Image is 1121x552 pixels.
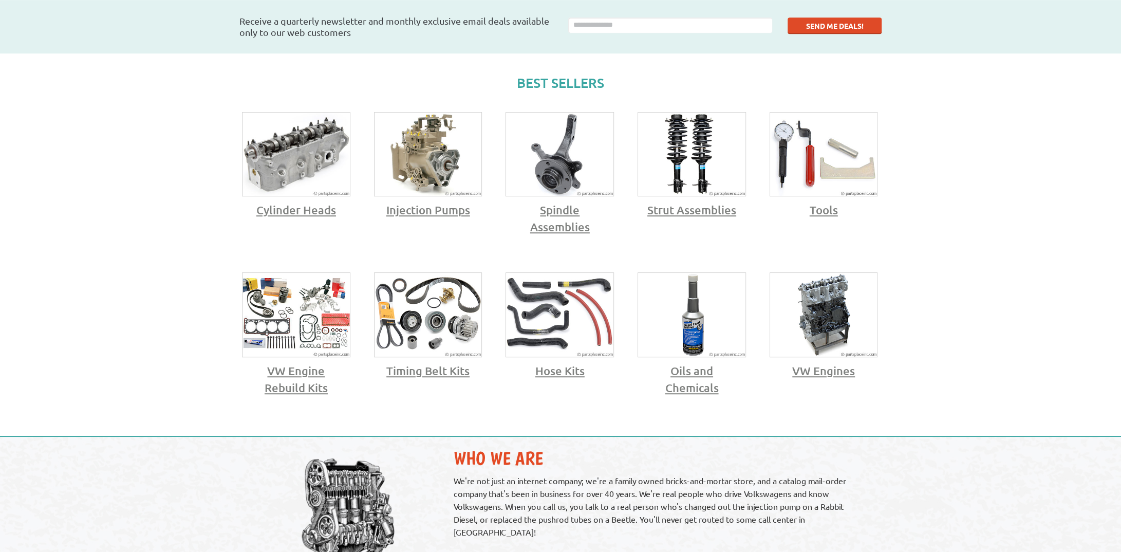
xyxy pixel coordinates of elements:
[511,362,609,379] span: Hose Kits
[506,273,613,357] img: VW Hose Kits
[775,201,873,218] span: Tools
[247,362,345,396] span: VW Engine Rebuild Kits
[379,362,477,379] span: Timing Belt Kits
[506,112,614,236] a: VW Spindle Assemblies Spindle Assemblies
[770,272,878,379] a: VW Engines VW Engines
[643,201,741,218] span: Strut Assemblies
[638,113,745,196] img: VW Strut Assemblies
[237,74,884,91] h5: Best Sellers
[770,112,878,219] a: VW Tools Tools
[454,474,851,539] p: We're not just an internet company; we're a family owned bricks-and-mortar store, and a catalog m...
[506,272,614,379] a: VW Hose Kits Hose Kits
[511,201,609,235] span: Spindle Assemblies
[643,362,741,396] span: Oils and Chemicals
[374,272,482,379] a: VW TDI Timing Belt Kits Timing Belt Kits
[770,113,877,196] img: VW Tools
[638,273,745,357] img: VW Oils and Chemicals
[242,273,350,357] img: VW Engine Rebuild Kits
[242,272,350,396] a: VW Engine Rebuild Kits VW Engine Rebuild Kits
[506,113,613,196] img: VW Spindle Assemblies
[239,15,553,38] h3: Receive a quarterly newsletter and monthly exclusive email deals available only to our web customers
[242,113,350,196] img: VW Cylinder Heads
[375,273,482,357] img: VW TDI Timing Belt Kits
[788,17,882,34] button: SEND ME DEALS!
[638,272,746,396] a: VW Oils and Chemicals Oils and Chemicals
[379,201,477,218] span: Injection Pumps
[242,112,350,219] a: VW Cylinder Heads Cylinder Heads
[375,113,482,196] img: VW Diesel Injection Pump
[770,273,877,357] img: VW Engines
[775,362,873,379] span: VW Engines
[374,112,482,219] a: VW Injection Pump Injection Pumps
[247,201,345,218] span: Cylinder Heads
[638,112,746,219] a: VW Strut Assemblies Strut Assemblies
[454,447,851,469] h2: Who We Are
